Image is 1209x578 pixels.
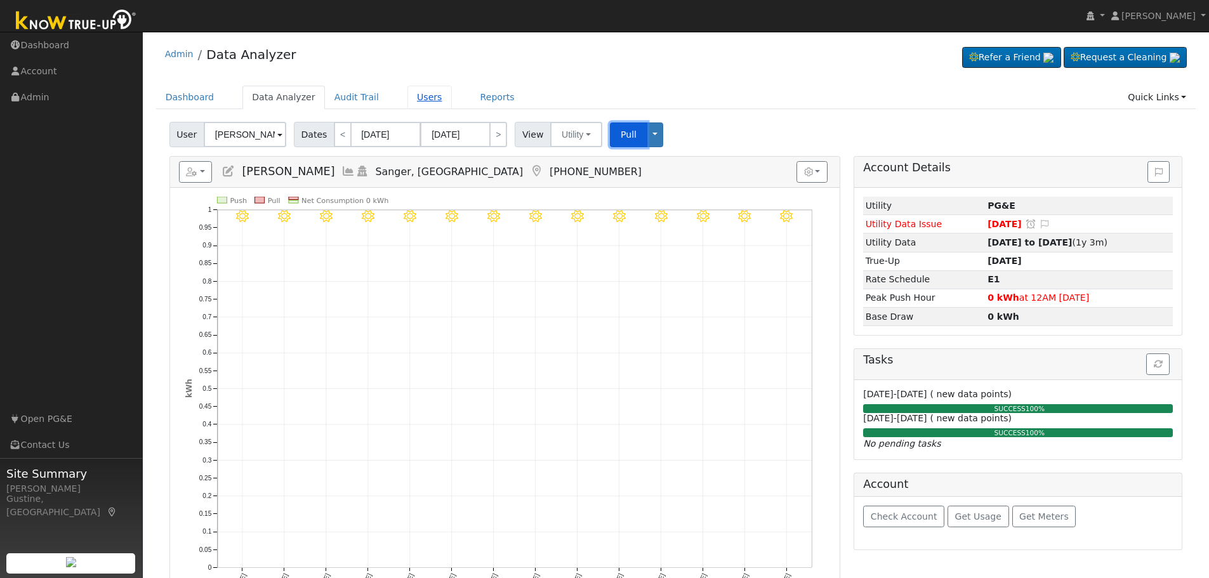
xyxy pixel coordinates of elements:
button: Get Meters [1012,506,1076,527]
i: 8/25 - Clear [446,210,458,223]
i: Edit Issue [1039,220,1050,228]
img: retrieve [1170,53,1180,63]
span: ( new data points) [930,413,1012,423]
span: Sanger, [GEOGRAPHIC_DATA] [376,166,524,178]
text: 0.9 [202,242,211,249]
span: [DATE]-[DATE] [863,413,927,423]
td: Utility Data [863,233,985,252]
button: Pull [610,122,647,147]
span: User [169,122,204,147]
i: 8/30 - Clear [654,210,667,223]
div: [PERSON_NAME] [6,482,136,496]
i: 8/26 - MostlyClear [487,210,500,223]
i: 8/22 - Clear [320,210,333,223]
button: Check Account [863,506,944,527]
div: Gustine, [GEOGRAPHIC_DATA] [6,492,136,519]
span: View [515,122,551,147]
text: 0.75 [199,296,211,303]
text: 0.35 [199,439,211,446]
a: Data Analyzer [206,47,296,62]
text: 0.5 [202,385,211,392]
i: 8/23 - Clear [362,210,374,223]
i: 9/01 - Clear [738,210,751,223]
text: 0.1 [202,529,211,535]
h5: Account Details [863,161,1173,174]
a: Dashboard [156,86,224,109]
text: 0.65 [199,331,211,338]
a: Audit Trail [325,86,388,109]
a: Request a Cleaning [1064,47,1187,69]
td: at 12AM [DATE] [986,289,1173,307]
text: 1 [208,206,211,213]
text: 0.25 [199,475,211,482]
text: 0.4 [202,421,211,428]
strong: C [988,274,1000,284]
button: Utility [550,122,602,147]
h5: Account [863,478,908,490]
text: 0 [208,564,211,571]
img: Know True-Up [10,7,143,36]
td: Utility [863,197,985,215]
div: SUCCESS [860,428,1179,438]
span: Utility Data Issue [866,219,942,229]
strong: 0 kWh [988,292,1019,303]
a: Edit User (31181) [221,165,235,178]
text: 0.55 [199,367,211,374]
text: 0.85 [199,260,211,267]
a: Multi-Series Graph [341,165,355,178]
td: Peak Push Hour [863,289,985,307]
text: 0.3 [202,457,211,464]
td: True-Up [863,252,985,270]
span: [PERSON_NAME] [1121,11,1196,21]
a: Data Analyzer [242,86,325,109]
span: Get Usage [955,511,1001,522]
a: > [489,122,507,147]
i: 8/24 - Clear [404,210,416,223]
button: Issue History [1147,161,1170,183]
i: 9/02 - MostlyClear [780,210,793,223]
text: 0.05 [199,546,211,553]
a: Users [407,86,452,109]
i: 8/28 - Clear [571,210,584,223]
span: Get Meters [1019,511,1069,522]
text: Push [230,197,247,205]
i: 8/27 - Clear [529,210,542,223]
text: 0.8 [202,278,211,285]
a: Admin [165,49,194,59]
text: 0.6 [202,350,211,357]
span: 100% [1026,405,1045,412]
span: [DATE] [988,219,1022,229]
a: Map [107,507,118,517]
span: (1y 3m) [988,237,1107,247]
i: 8/29 - Clear [613,210,626,223]
text: 0.95 [199,224,211,231]
i: 8/21 - Clear [278,210,291,223]
span: 100% [1026,429,1045,437]
img: retrieve [1043,53,1054,63]
text: Pull [267,197,280,205]
span: ( new data points) [930,389,1012,399]
strong: 0 kWh [988,312,1019,322]
text: kWh [185,379,194,398]
a: < [334,122,352,147]
strong: ID: 16961402, authorized: 06/06/25 [988,200,1015,211]
button: Refresh [1146,353,1170,375]
text: Net Consumption 0 kWh [301,197,388,205]
a: Refer a Friend [962,47,1061,69]
i: No pending tasks [863,438,941,449]
img: retrieve [66,557,76,567]
div: SUCCESS [860,404,1179,414]
strong: [DATE] to [DATE] [988,237,1072,247]
a: Reports [471,86,524,109]
span: Pull [621,129,637,140]
span: Check Account [871,511,937,522]
i: 8/31 - Clear [696,210,709,223]
a: Login As (last 06/05/2025 8:01:44 PM) [355,165,369,178]
td: Base Draw [863,308,985,326]
span: Dates [294,122,334,147]
i: 8/20 - Clear [236,210,249,223]
span: Site Summary [6,465,136,482]
a: Map [529,165,543,178]
h5: Tasks [863,353,1173,367]
input: Select a User [204,122,286,147]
